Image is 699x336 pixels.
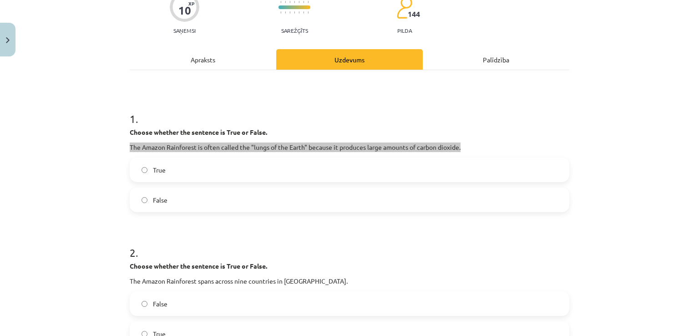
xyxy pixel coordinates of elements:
span: False [153,195,167,205]
h1: 2 . [130,230,569,259]
input: False [142,197,147,203]
img: icon-short-line-57e1e144782c952c97e751825c79c345078a6d821885a25fce030b3d8c18986b.svg [285,11,286,14]
strong: Choose whether the sentence is True or False. [130,262,267,270]
img: icon-short-line-57e1e144782c952c97e751825c79c345078a6d821885a25fce030b3d8c18986b.svg [289,1,290,3]
span: XP [188,1,194,6]
img: icon-short-line-57e1e144782c952c97e751825c79c345078a6d821885a25fce030b3d8c18986b.svg [280,1,281,3]
span: 144 [408,10,420,18]
p: The Amazon Rainforest spans across nine countries in [GEOGRAPHIC_DATA]. [130,276,569,286]
img: icon-short-line-57e1e144782c952c97e751825c79c345078a6d821885a25fce030b3d8c18986b.svg [308,11,309,14]
img: icon-close-lesson-0947bae3869378f0d4975bcd49f059093ad1ed9edebbc8119c70593378902aed.svg [6,37,10,43]
img: icon-short-line-57e1e144782c952c97e751825c79c345078a6d821885a25fce030b3d8c18986b.svg [285,1,286,3]
span: False [153,299,167,309]
input: True [142,167,147,173]
img: icon-short-line-57e1e144782c952c97e751825c79c345078a6d821885a25fce030b3d8c18986b.svg [280,11,281,14]
img: icon-short-line-57e1e144782c952c97e751825c79c345078a6d821885a25fce030b3d8c18986b.svg [303,1,304,3]
div: Uzdevums [276,49,423,70]
div: Apraksts [130,49,276,70]
div: Palīdzība [423,49,569,70]
p: Saņemsi [170,27,199,34]
h1: 1 . [130,97,569,125]
img: icon-short-line-57e1e144782c952c97e751825c79c345078a6d821885a25fce030b3d8c18986b.svg [303,11,304,14]
img: icon-short-line-57e1e144782c952c97e751825c79c345078a6d821885a25fce030b3d8c18986b.svg [289,11,290,14]
img: icon-short-line-57e1e144782c952c97e751825c79c345078a6d821885a25fce030b3d8c18986b.svg [308,1,309,3]
p: pilda [397,27,412,34]
strong: Choose whether the sentence is True or False. [130,128,267,136]
img: icon-short-line-57e1e144782c952c97e751825c79c345078a6d821885a25fce030b3d8c18986b.svg [294,1,295,3]
img: icon-short-line-57e1e144782c952c97e751825c79c345078a6d821885a25fce030b3d8c18986b.svg [294,11,295,14]
p: Sarežģīts [281,27,308,34]
input: False [142,301,147,307]
span: True [153,165,166,175]
p: The Amazon Rainforest is often called the "lungs of the Earth" because it produces large amounts ... [130,143,569,152]
div: 10 [178,4,191,17]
